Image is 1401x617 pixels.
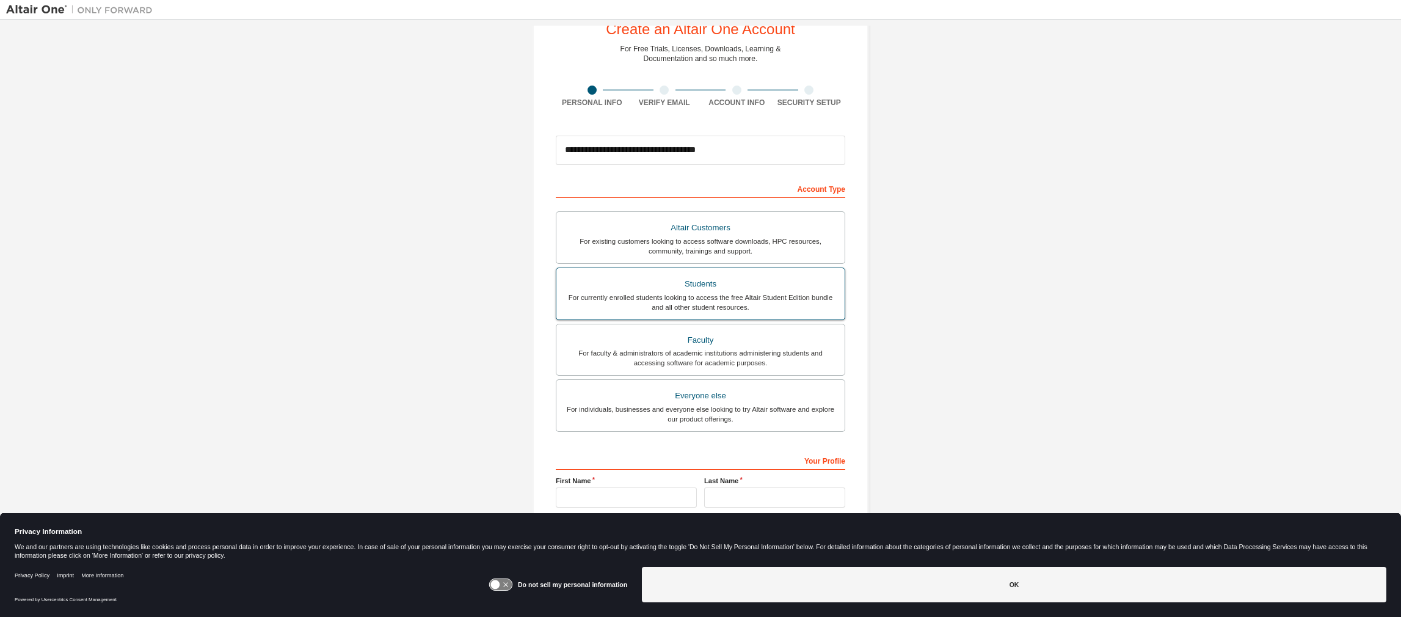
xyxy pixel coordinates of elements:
[556,476,697,486] label: First Name
[564,236,837,256] div: For existing customers looking to access software downloads, HPC resources, community, trainings ...
[628,98,701,108] div: Verify Email
[564,332,837,349] div: Faculty
[564,276,837,293] div: Students
[556,178,845,198] div: Account Type
[620,44,781,64] div: For Free Trials, Licenses, Downloads, Learning & Documentation and so much more.
[564,219,837,236] div: Altair Customers
[700,98,773,108] div: Account Info
[704,476,845,486] label: Last Name
[556,98,628,108] div: Personal Info
[6,4,159,16] img: Altair One
[564,348,837,368] div: For faculty & administrators of academic institutions administering students and accessing softwa...
[564,387,837,404] div: Everyone else
[556,450,845,470] div: Your Profile
[773,98,846,108] div: Security Setup
[564,404,837,424] div: For individuals, businesses and everyone else looking to try Altair software and explore our prod...
[606,22,795,37] div: Create an Altair One Account
[564,293,837,312] div: For currently enrolled students looking to access the free Altair Student Edition bundle and all ...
